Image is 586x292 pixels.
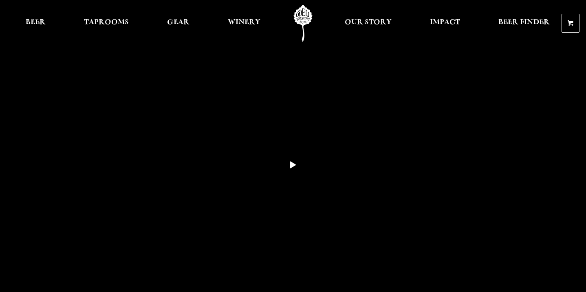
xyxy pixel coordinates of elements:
[228,19,260,26] span: Winery
[84,19,129,26] span: Taprooms
[498,19,550,26] span: Beer Finder
[223,5,266,42] a: Winery
[339,5,397,42] a: Our Story
[425,5,465,42] a: Impact
[167,19,189,26] span: Gear
[79,5,134,42] a: Taprooms
[26,19,46,26] span: Beer
[20,5,51,42] a: Beer
[288,5,318,42] a: Odell Home
[345,19,392,26] span: Our Story
[430,19,460,26] span: Impact
[162,5,195,42] a: Gear
[493,5,555,42] a: Beer Finder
